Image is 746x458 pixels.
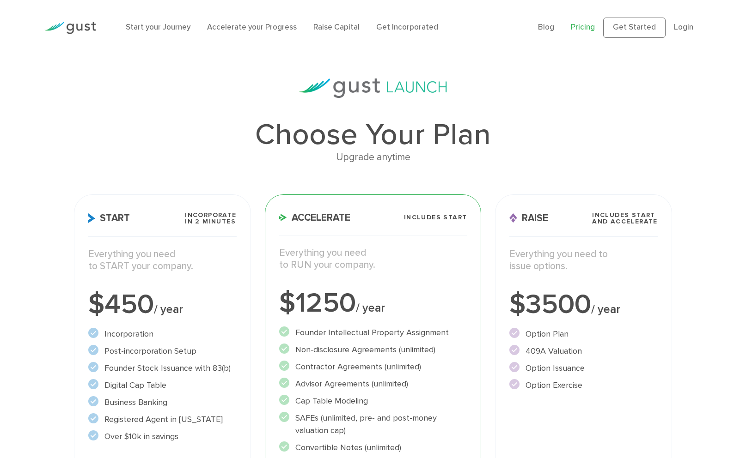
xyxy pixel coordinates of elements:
a: Raise Capital [313,23,360,32]
img: Start Icon X2 [88,213,95,223]
li: Option Issuance [509,362,657,374]
a: Get Started [603,18,666,38]
span: / year [591,302,620,316]
li: Advisor Agreements (unlimited) [279,378,467,390]
a: Blog [538,23,554,32]
div: $450 [88,291,236,319]
li: Registered Agent in [US_STATE] [88,413,236,426]
p: Everything you need to START your company. [88,248,236,273]
a: Start your Journey [126,23,190,32]
span: Start [88,213,130,223]
li: Contractor Agreements (unlimited) [279,361,467,373]
span: / year [356,301,385,315]
span: / year [154,302,183,316]
a: Get Incorporated [376,23,438,32]
img: Accelerate Icon [279,214,287,221]
span: Includes START [404,214,467,221]
div: $1250 [279,289,467,317]
div: Upgrade anytime [74,150,672,165]
img: Gust Logo [44,22,96,34]
span: Includes START and ACCELERATE [592,212,658,225]
li: 409A Valuation [509,345,657,357]
span: Incorporate in 2 Minutes [185,212,236,225]
div: $3500 [509,291,657,319]
li: Business Banking [88,396,236,409]
li: Over $10k in savings [88,430,236,443]
li: Convertible Notes (unlimited) [279,441,467,454]
li: Post-incorporation Setup [88,345,236,357]
li: Founder Stock Issuance with 83(b) [88,362,236,374]
p: Everything you need to issue options. [509,248,657,273]
p: Everything you need to RUN your company. [279,247,467,271]
a: Accelerate your Progress [207,23,297,32]
h1: Choose Your Plan [74,120,672,150]
a: Login [674,23,693,32]
li: SAFEs (unlimited, pre- and post-money valuation cap) [279,412,467,437]
li: Non-disclosure Agreements (unlimited) [279,343,467,356]
li: Incorporation [88,328,236,340]
li: Option Exercise [509,379,657,392]
li: Option Plan [509,328,657,340]
li: Cap Table Modeling [279,395,467,407]
span: Accelerate [279,213,350,223]
img: Raise Icon [509,213,517,223]
a: Pricing [571,23,595,32]
li: Founder Intellectual Property Assignment [279,326,467,339]
img: gust-launch-logos.svg [299,78,447,98]
span: Raise [509,213,548,223]
li: Digital Cap Table [88,379,236,392]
